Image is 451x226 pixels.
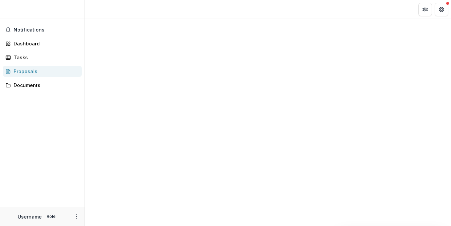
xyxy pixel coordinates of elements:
[72,212,80,221] button: More
[18,213,42,220] p: Username
[14,27,79,33] span: Notifications
[14,40,76,47] div: Dashboard
[418,3,432,16] button: Partners
[435,3,448,16] button: Get Help
[3,52,82,63] a: Tasks
[14,54,76,61] div: Tasks
[3,66,82,77] a: Proposals
[44,213,58,220] p: Role
[3,38,82,49] a: Dashboard
[14,68,76,75] div: Proposals
[3,80,82,91] a: Documents
[3,24,82,35] button: Notifications
[14,82,76,89] div: Documents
